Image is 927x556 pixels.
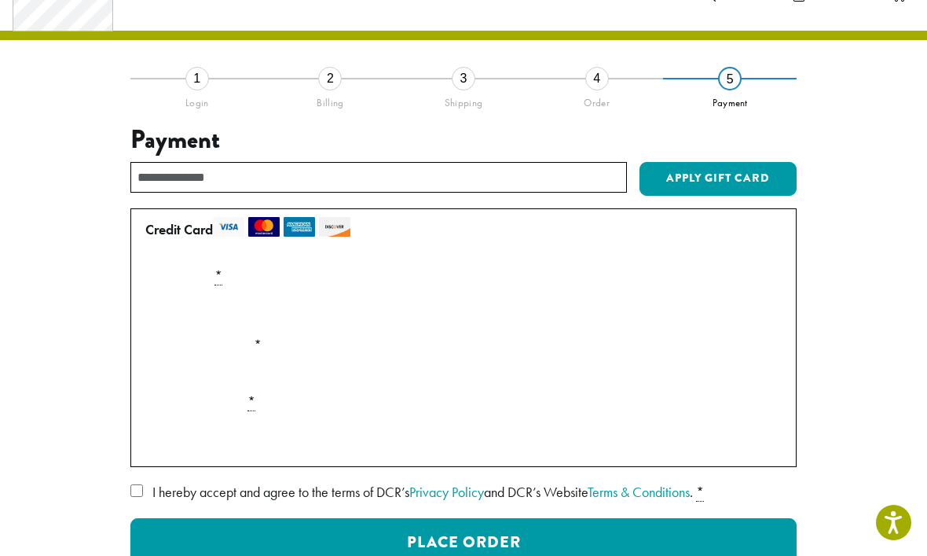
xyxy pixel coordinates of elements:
[318,67,342,90] div: 2
[718,67,742,90] div: 5
[284,217,315,237] img: amex
[588,483,690,501] a: Terms & Conditions
[248,217,280,237] img: mastercard
[130,484,143,497] input: I hereby accept and agree to the terms of DCR’sPrivacy Policyand DCR’s WebsiteTerms & Conditions. *
[585,67,609,90] div: 4
[213,217,244,237] img: visa
[663,90,797,109] div: Payment
[214,267,222,285] abbr: required
[264,90,398,109] div: Billing
[530,90,664,109] div: Order
[247,392,255,411] abbr: required
[145,217,775,242] label: Credit Card
[130,90,264,109] div: Login
[185,67,209,90] div: 1
[409,483,484,501] a: Privacy Policy
[696,483,704,502] abbr: required
[452,67,475,90] div: 3
[130,125,797,155] h3: Payment
[639,162,797,197] button: Apply Gift Card
[397,90,530,109] div: Shipping
[152,483,693,501] span: I hereby accept and agree to the terms of DCR’s and DCR’s Website .
[319,217,350,237] img: discover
